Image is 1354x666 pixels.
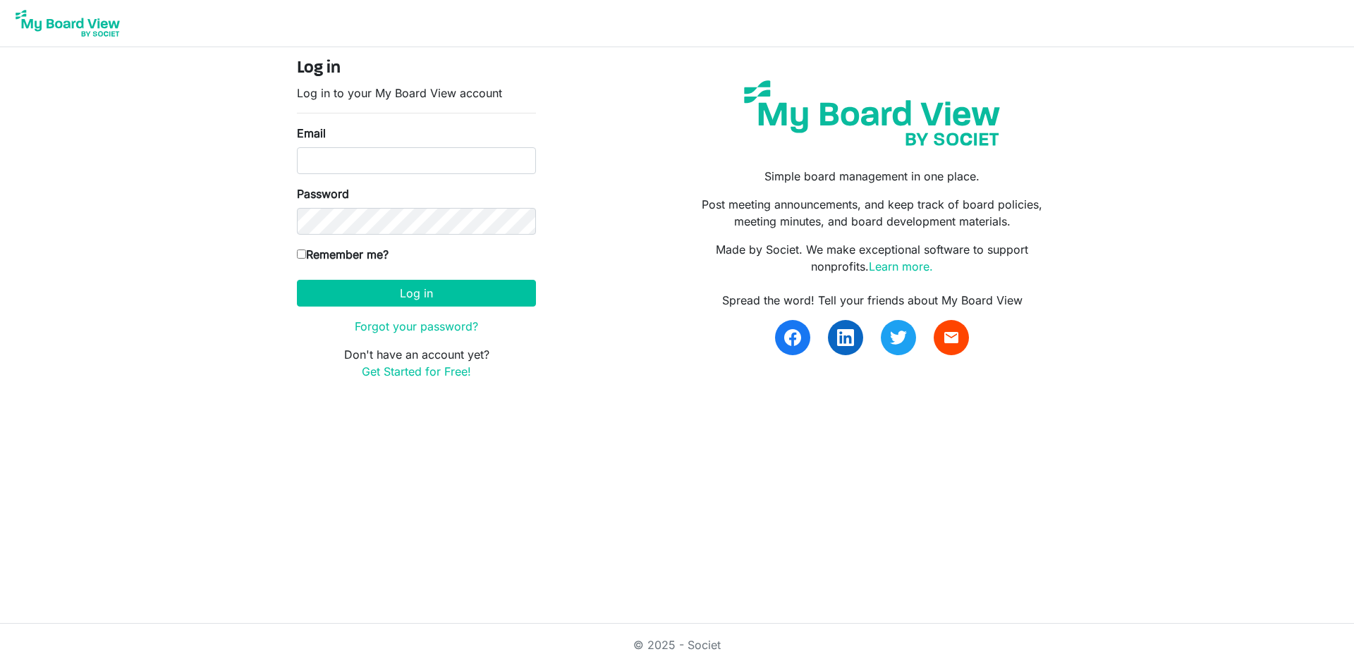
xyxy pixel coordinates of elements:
label: Email [297,125,326,142]
label: Password [297,185,349,202]
a: Learn more. [869,259,933,273]
h4: Log in [297,58,536,79]
img: twitter.svg [890,329,907,346]
img: My Board View Logo [11,6,124,41]
img: linkedin.svg [837,329,854,346]
a: email [934,320,969,355]
p: Post meeting announcements, and keep track of board policies, meeting minutes, and board developm... [688,196,1057,230]
input: Remember me? [297,249,306,259]
img: my-board-view-societ.svg [733,70,1011,156]
p: Log in to your My Board View account [297,85,536,101]
p: Made by Societ. We make exceptional software to support nonprofits. [688,241,1057,275]
label: Remember me? [297,246,389,263]
p: Don't have an account yet? [297,346,536,380]
a: Get Started for Free! [362,364,471,378]
p: Simple board management in one place. [688,168,1057,185]
img: facebook.svg [784,329,801,346]
div: Spread the word! Tell your friends about My Board View [688,292,1057,309]
a: © 2025 - Societ [633,638,721,652]
span: email [943,329,960,346]
a: Forgot your password? [355,319,478,333]
button: Log in [297,280,536,307]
